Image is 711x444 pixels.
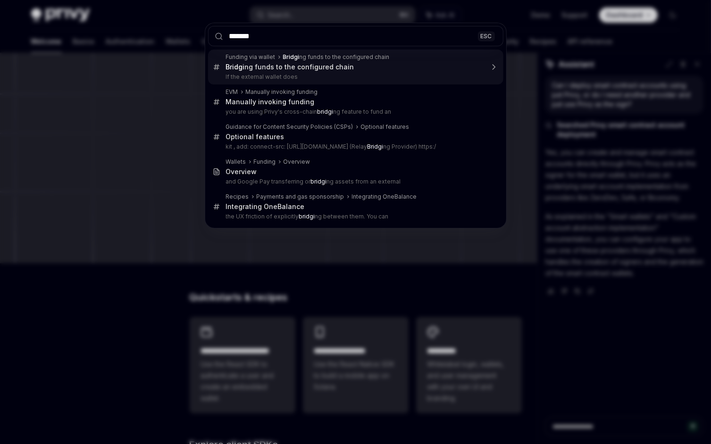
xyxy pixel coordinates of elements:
[352,193,417,201] div: Integrating OneBalance
[226,213,484,220] p: the UX friction of explicitly ng between them. You can
[478,31,495,41] div: ESC
[283,53,390,61] div: ng funds to the configured chain
[226,63,354,71] div: ng funds to the configured chain
[226,123,353,131] div: Guidance for Content Security Policies (CSPs)
[254,158,276,166] div: Funding
[226,133,284,141] div: Optional features
[226,73,484,81] p: If the external wallet does
[226,98,315,106] div: Manually invoking funding
[318,108,334,115] b: bridgi
[299,213,315,220] b: bridgi
[226,168,257,176] div: Overview
[226,178,484,185] p: and Google Pay transferring or ng assets from an external
[226,108,484,116] p: you are using Privy's cross-chain ng feature to fund an
[226,88,238,96] div: EVM
[226,193,249,201] div: Recipes
[226,158,246,166] div: Wallets
[311,178,327,185] b: bridgi
[246,88,318,96] div: Manually invoking funding
[368,143,384,150] b: Bridgi
[361,123,410,131] div: Optional features
[226,202,305,211] div: Integrating OneBalance
[226,53,276,61] div: Funding via wallet
[283,53,300,60] b: Bridgi
[226,63,245,71] b: Bridgi
[257,193,344,201] div: Payments and gas sponsorship
[226,143,484,151] p: kit , add: connect-src: [URL][DOMAIN_NAME] (Relay ng Provider) https:/
[284,158,310,166] div: Overview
